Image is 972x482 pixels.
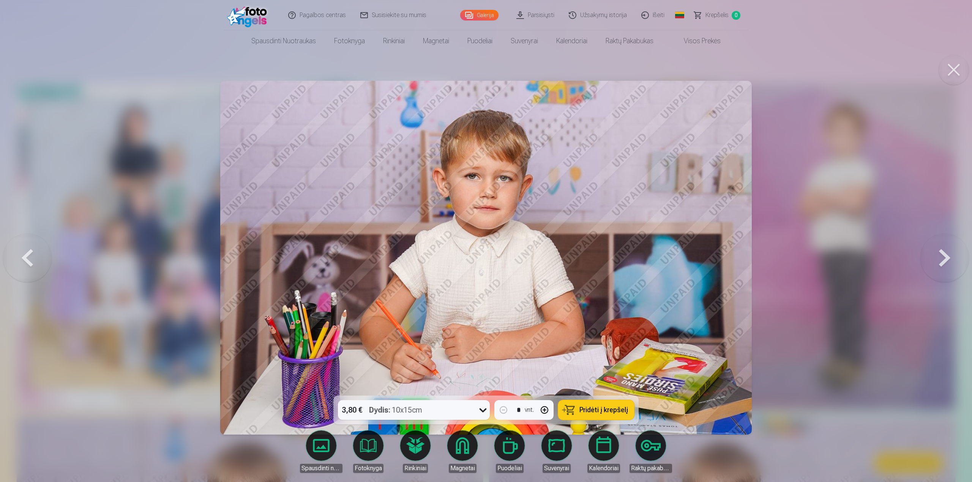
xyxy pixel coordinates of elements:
a: Rinkiniai [374,30,414,52]
strong: Dydis : [369,405,390,415]
a: Suvenyrai [535,430,578,473]
a: Raktų pakabukas [630,430,672,473]
a: Puodeliai [488,430,531,473]
a: Fotoknyga [347,430,390,473]
div: Suvenyrai [543,464,571,473]
a: Kalendoriai [547,30,596,52]
a: Rinkiniai [394,430,437,473]
a: Magnetai [441,430,484,473]
img: /fa2 [227,3,271,27]
div: 3,80 € [338,400,366,420]
div: Spausdinti nuotraukas [300,464,342,473]
a: Visos prekės [663,30,730,52]
div: vnt. [525,405,534,414]
span: Pridėti į krepšelį [579,407,628,413]
div: Puodeliai [496,464,524,473]
div: Kalendoriai [587,464,620,473]
div: Magnetai [449,464,477,473]
a: Spausdinti nuotraukas [242,30,325,52]
button: Pridėti į krepšelį [558,400,634,420]
a: Raktų pakabukas [596,30,663,52]
a: Galerija [460,10,499,20]
span: 0 [732,11,740,20]
a: Suvenyrai [502,30,547,52]
div: Fotoknyga [353,464,383,473]
a: Puodeliai [458,30,502,52]
span: Krepšelis [705,11,729,20]
a: Fotoknyga [325,30,374,52]
a: Magnetai [414,30,458,52]
div: 10x15cm [369,400,422,420]
div: Raktų pakabukas [630,464,672,473]
div: Rinkiniai [403,464,428,473]
a: Kalendoriai [582,430,625,473]
a: Spausdinti nuotraukas [300,430,342,473]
